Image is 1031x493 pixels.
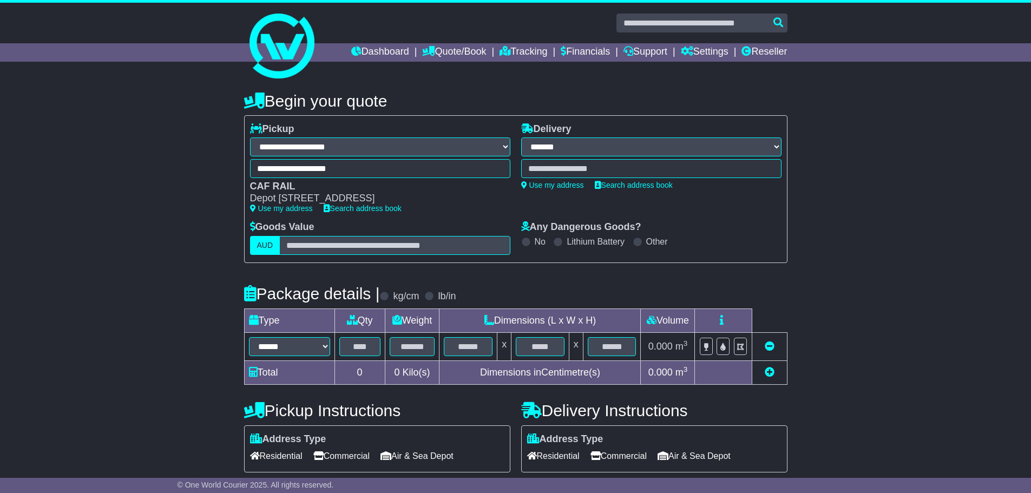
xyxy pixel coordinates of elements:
[684,339,688,347] sup: 3
[527,448,580,464] span: Residential
[351,43,409,62] a: Dashboard
[244,92,787,110] h4: Begin your quote
[681,43,728,62] a: Settings
[521,221,641,233] label: Any Dangerous Goods?
[641,308,695,332] td: Volume
[765,341,774,352] a: Remove this item
[675,341,688,352] span: m
[393,291,419,303] label: kg/cm
[178,481,334,489] span: © One World Courier 2025. All rights reserved.
[521,181,584,189] a: Use my address
[521,402,787,419] h4: Delivery Instructions
[623,43,667,62] a: Support
[250,181,500,193] div: CAF RAIL
[250,448,303,464] span: Residential
[313,448,370,464] span: Commercial
[244,360,334,384] td: Total
[250,193,500,205] div: Depot [STREET_ADDRESS]
[250,204,313,213] a: Use my address
[569,332,583,360] td: x
[535,236,546,247] label: No
[684,365,688,373] sup: 3
[439,308,641,332] td: Dimensions (L x W x H)
[527,433,603,445] label: Address Type
[439,360,641,384] td: Dimensions in Centimetre(s)
[380,448,454,464] span: Air & Sea Depot
[561,43,610,62] a: Financials
[385,308,439,332] td: Weight
[765,367,774,378] a: Add new item
[658,448,731,464] span: Air & Sea Depot
[422,43,486,62] a: Quote/Book
[250,433,326,445] label: Address Type
[244,402,510,419] h4: Pickup Instructions
[741,43,787,62] a: Reseller
[675,367,688,378] span: m
[646,236,668,247] label: Other
[595,181,673,189] a: Search address book
[334,360,385,384] td: 0
[648,367,673,378] span: 0.000
[521,123,572,135] label: Delivery
[567,236,625,247] label: Lithium Battery
[500,43,547,62] a: Tracking
[590,448,647,464] span: Commercial
[648,341,673,352] span: 0.000
[497,332,511,360] td: x
[250,221,314,233] label: Goods Value
[250,236,280,255] label: AUD
[334,308,385,332] td: Qty
[438,291,456,303] label: lb/in
[244,308,334,332] td: Type
[250,123,294,135] label: Pickup
[244,285,380,303] h4: Package details |
[324,204,402,213] a: Search address book
[385,360,439,384] td: Kilo(s)
[394,367,399,378] span: 0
